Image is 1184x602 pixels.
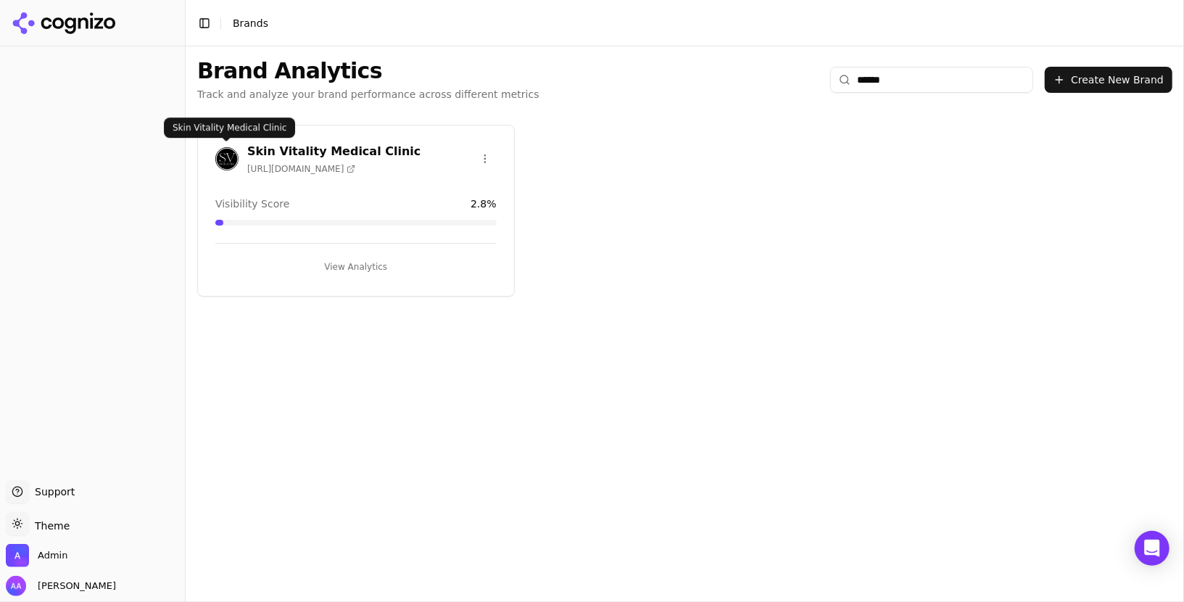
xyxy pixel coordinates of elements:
span: Visibility Score [215,197,289,211]
img: Alp Aysan [6,576,26,596]
p: Track and analyze your brand performance across different metrics [197,87,539,102]
h3: Skin Vitality Medical Clinic [247,143,421,160]
button: View Analytics [215,255,497,279]
img: Skin Vitality Medical Clinic [215,147,239,170]
span: Theme [29,520,70,532]
nav: breadcrumb [233,16,268,30]
button: Open user button [6,576,116,596]
span: Admin [38,549,67,562]
span: Support [29,485,75,499]
img: Admin [6,544,29,567]
div: Open Intercom Messenger [1135,531,1169,566]
span: [PERSON_NAME] [32,580,116,593]
button: Open organization switcher [6,544,67,567]
span: Brands [233,17,268,29]
p: Skin Vitality Medical Clinic [173,122,286,133]
h1: Brand Analytics [197,58,539,84]
span: [URL][DOMAIN_NAME] [247,163,355,175]
button: Create New Brand [1045,67,1172,93]
span: 2.8 % [471,197,497,211]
